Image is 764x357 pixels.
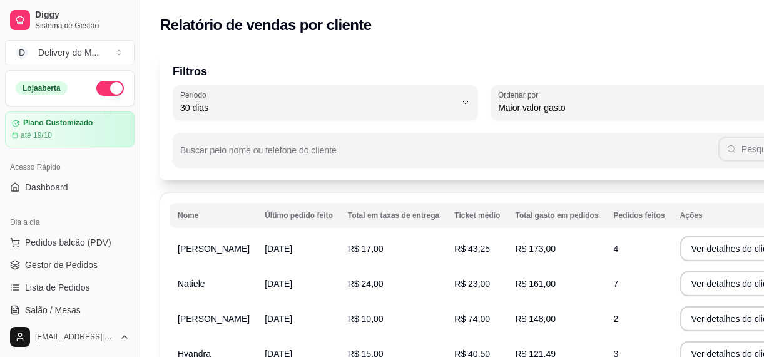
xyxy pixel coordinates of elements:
[447,203,507,228] th: Ticket médio
[180,90,210,100] label: Período
[265,244,292,254] span: [DATE]
[173,85,478,120] button: Período30 dias
[35,332,115,342] span: [EMAIL_ADDRESS][DOMAIN_NAME]
[5,157,135,177] div: Acesso Rápido
[515,244,556,254] span: R$ 173,00
[96,81,124,96] button: Alterar Status
[454,314,490,324] span: R$ 74,00
[35,21,130,31] span: Sistema de Gestão
[5,255,135,275] a: Gestor de Pedidos
[348,314,384,324] span: R$ 10,00
[507,203,606,228] th: Total gasto em pedidos
[25,259,98,271] span: Gestor de Pedidos
[25,281,90,294] span: Lista de Pedidos
[170,203,257,228] th: Nome
[614,244,619,254] span: 4
[5,40,135,65] button: Select a team
[498,90,542,100] label: Ordenar por
[454,244,490,254] span: R$ 43,25
[21,130,52,140] article: até 19/10
[5,300,135,320] a: Salão / Mesas
[178,279,205,289] span: Natiele
[25,181,68,194] span: Dashboard
[16,46,28,59] span: D
[5,177,135,197] a: Dashboard
[454,279,490,289] span: R$ 23,00
[515,279,556,289] span: R$ 161,00
[5,111,135,147] a: Plano Customizadoaté 19/10
[614,314,619,324] span: 2
[348,244,384,254] span: R$ 17,00
[180,101,456,114] span: 30 dias
[265,279,292,289] span: [DATE]
[614,279,619,289] span: 7
[515,314,556,324] span: R$ 148,00
[35,9,130,21] span: Diggy
[606,203,673,228] th: Pedidos feitos
[5,322,135,352] button: [EMAIL_ADDRESS][DOMAIN_NAME]
[5,232,135,252] button: Pedidos balcão (PDV)
[16,81,68,95] div: Loja aberta
[5,5,135,35] a: DiggySistema de Gestão
[5,212,135,232] div: Dia a dia
[160,15,372,35] h2: Relatório de vendas por cliente
[25,236,111,249] span: Pedidos balcão (PDV)
[5,277,135,297] a: Lista de Pedidos
[180,149,718,162] input: Buscar pelo nome ou telefone do cliente
[257,203,340,228] th: Último pedido feito
[348,279,384,289] span: R$ 24,00
[25,304,81,316] span: Salão / Mesas
[23,118,93,128] article: Plano Customizado
[38,46,99,59] div: Delivery de M ...
[178,244,250,254] span: [PERSON_NAME]
[265,314,292,324] span: [DATE]
[178,314,250,324] span: [PERSON_NAME]
[340,203,447,228] th: Total em taxas de entrega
